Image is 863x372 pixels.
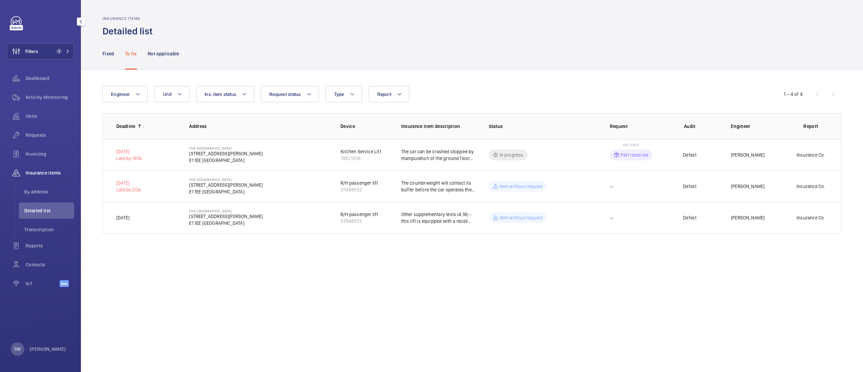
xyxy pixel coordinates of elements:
[340,218,378,224] div: 37968532
[189,146,263,150] p: The [GEOGRAPHIC_DATA]
[731,183,765,190] p: [PERSON_NAME]
[14,346,21,352] p: SW
[116,155,143,162] div: Late by 187d.
[340,155,381,162] div: 74821336
[731,152,765,158] p: [PERSON_NAME]
[340,148,381,155] div: Kitchen Service Lift
[196,86,254,102] button: Ins. item status
[26,151,74,157] span: Invoicing
[621,152,648,158] p: Part received
[401,180,478,193] p: The counterweight will contact its buffer before the car operates the top final limit switch and ...
[60,280,69,287] span: Beta
[326,86,362,102] button: Type
[610,123,660,130] p: Request
[610,183,613,190] span: --
[7,43,74,59] button: Filters1
[500,152,524,158] p: In progress
[102,25,157,37] h1: Detailed list
[30,346,66,352] p: [PERSON_NAME]
[797,183,825,190] p: Insurance Co.
[797,152,825,158] p: Insurance Co.
[24,207,74,214] span: Detailed list
[189,209,263,213] p: The [GEOGRAPHIC_DATA]
[683,183,696,190] p: Defect
[24,188,74,195] span: By address
[116,180,142,186] p: [DATE]
[334,91,344,97] span: Type
[102,86,148,102] button: Engineer
[189,157,263,164] p: E1 1EE [GEOGRAPHIC_DATA]
[24,226,74,233] span: Transcription
[797,214,825,221] p: Insurance Co.
[731,123,780,130] p: Engineer
[731,214,765,221] p: [PERSON_NAME]
[784,91,803,98] div: 1 – 4 of 4
[189,188,263,195] p: E1 1EE [GEOGRAPHIC_DATA]
[340,186,378,193] div: 37968532
[189,150,263,157] p: [STREET_ADDRESS][PERSON_NAME]
[269,91,301,97] span: Request status
[125,50,137,57] p: To fix
[377,91,392,97] span: Report
[116,148,143,155] p: [DATE]
[401,123,478,130] p: Insurance item description
[154,86,189,102] button: Unit
[683,214,696,221] p: Defect
[189,213,263,220] p: [STREET_ADDRESS][PERSON_NAME]
[102,16,157,21] h2: Insurance items
[116,186,142,193] div: Late by 20d.
[26,242,74,249] span: Reports
[56,49,62,54] span: 1
[205,91,236,97] span: Ins. item status
[26,280,60,287] span: IoT
[683,152,696,158] p: Defect
[369,86,410,102] button: Report
[116,123,136,130] p: Deadline
[26,169,74,176] span: Insurance items
[26,132,74,138] span: Requests
[340,123,390,130] p: Device
[500,214,543,221] p: Item without request
[340,180,378,186] div: R/H passenger lift
[664,123,715,130] p: Audit
[785,123,837,130] p: Report
[189,123,330,130] p: Address
[189,220,263,227] p: E1 1EE [GEOGRAPHIC_DATA]
[189,182,263,188] p: [STREET_ADDRESS][PERSON_NAME]
[489,123,599,130] p: Status
[500,183,543,190] p: Item without request
[102,50,114,57] p: Fixed
[401,148,478,162] p: The car can be crashed stopped by manipulation of the ground floor landing doors and this should ...
[401,211,478,224] p: Other supplementary tests (4;18) - this lift is equipped with a recall function in the event of f...
[148,50,179,57] p: Not applicable
[340,211,378,218] div: R/H passenger lift
[26,261,74,268] span: Contacts
[163,91,172,97] span: Unit
[111,91,130,97] span: Engineer
[25,48,38,55] span: Filters
[26,94,74,101] span: Activity Monitoring
[116,214,129,221] p: [DATE]
[261,86,319,102] button: Request status
[26,113,74,119] span: Units
[26,75,74,82] span: Dashboard
[623,143,639,147] span: R25-01841
[189,178,263,182] p: The [GEOGRAPHIC_DATA]
[610,214,613,221] span: --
